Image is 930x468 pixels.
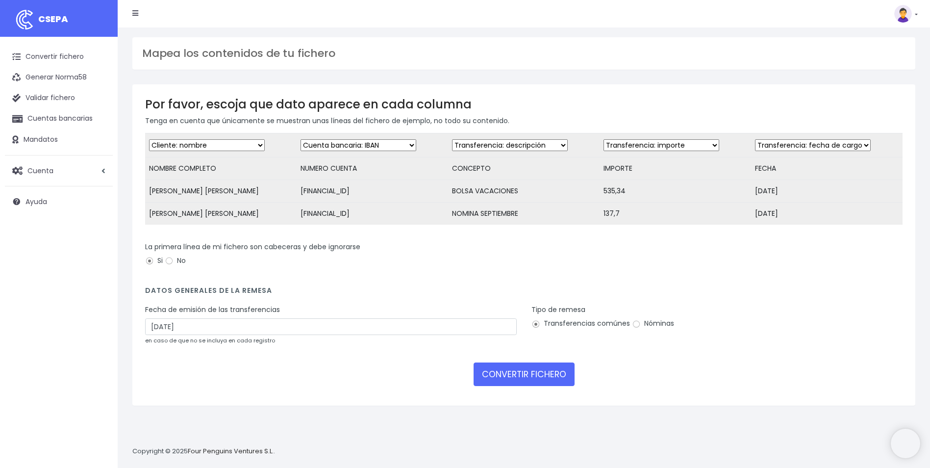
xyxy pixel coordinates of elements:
[145,97,903,111] h3: Por favor, escoja que dato aparece en cada columna
[145,203,297,225] td: [PERSON_NAME] [PERSON_NAME]
[145,256,163,266] label: Si
[5,160,113,181] a: Cuenta
[142,47,905,60] h3: Mapea los contenidos de tu fichero
[297,203,448,225] td: [FINANCIAL_ID]
[751,180,903,203] td: [DATE]
[5,191,113,212] a: Ayuda
[448,203,600,225] td: NOMINA SEPTIEMBRE
[751,203,903,225] td: [DATE]
[5,47,113,67] a: Convertir fichero
[25,197,47,207] span: Ayuda
[5,108,113,129] a: Cuentas bancarias
[145,115,903,126] p: Tenga en cuenta que únicamente se muestran unas líneas del fichero de ejemplo, no todo su contenido.
[894,5,912,23] img: profile
[600,180,751,203] td: 535,34
[38,13,68,25] span: CSEPA
[531,318,630,329] label: Transferencias comúnes
[12,7,37,32] img: logo
[297,157,448,180] td: NUMERO CUENTA
[751,157,903,180] td: FECHA
[27,165,53,175] span: Cuenta
[188,446,274,456] a: Four Penguins Ventures S.L.
[531,305,585,315] label: Tipo de remesa
[145,157,297,180] td: NOMBRE COMPLETO
[5,130,113,150] a: Mandatos
[132,446,275,457] p: Copyright © 2025 .
[448,180,600,203] td: BOLSA VACACIONES
[600,203,751,225] td: 137,7
[145,305,280,315] label: Fecha de emisión de las transferencias
[632,318,674,329] label: Nóminas
[448,157,600,180] td: CONCEPTO
[5,67,113,88] a: Generar Norma58
[297,180,448,203] td: [FINANCIAL_ID]
[5,88,113,108] a: Validar fichero
[165,256,186,266] label: No
[145,180,297,203] td: [PERSON_NAME] [PERSON_NAME]
[474,363,575,386] button: CONVERTIR FICHERO
[145,337,275,344] small: en caso de que no se incluya en cada registro
[600,157,751,180] td: IMPORTE
[145,286,903,300] h4: Datos generales de la remesa
[145,242,360,252] label: La primera línea de mi fichero son cabeceras y debe ignorarse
